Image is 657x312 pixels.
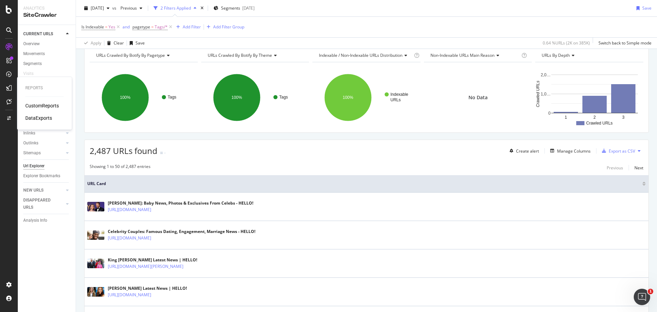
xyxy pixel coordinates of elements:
[541,92,551,96] text: 1,0…
[634,289,650,305] iframe: Intercom live chat
[90,68,198,127] svg: A chart.
[547,147,591,155] button: Manage Columns
[91,5,104,11] span: 2025 Sep. 14th
[543,40,590,46] div: 0.64 % URLs ( 2K on 385K )
[211,3,257,14] button: Segments[DATE]
[213,24,244,30] div: Add Filter Group
[23,149,64,157] a: Sitemaps
[430,52,494,58] span: Non-Indexable URLs Main Reason
[23,50,71,57] a: Movements
[120,95,131,100] text: 100%
[23,197,58,211] div: DISAPPEARED URLS
[118,5,137,11] span: Previous
[23,187,43,194] div: NEW URLS
[136,40,145,46] div: Save
[23,187,64,194] a: NEW URLS
[114,40,124,46] div: Clear
[542,52,570,58] span: URLs by Depth
[108,257,206,263] div: King [PERSON_NAME] Latest News | HELLO!
[390,92,408,97] text: Indexable
[343,95,353,100] text: 100%
[91,40,101,46] div: Apply
[607,164,623,172] button: Previous
[23,217,47,224] div: Analysis Info
[108,285,187,291] div: [PERSON_NAME] Latest News | HELLO!
[108,200,253,206] div: [PERSON_NAME]: Baby News, Photos & Exclusives From Celebs - HELLO!
[81,38,101,49] button: Apply
[108,235,151,242] a: [URL][DOMAIN_NAME]
[23,40,40,48] div: Overview
[586,121,613,126] text: Crawled URLs
[23,50,45,57] div: Movements
[208,52,272,58] span: URLs Crawled By Botify By theme
[23,197,64,211] a: DISAPPEARED URLS
[536,81,541,107] text: Crawled URLs
[598,40,652,46] div: Switch back to Simple mode
[168,95,176,100] text: Tags
[81,24,104,30] span: Is Indexable
[132,24,150,30] span: pagetype
[221,5,240,11] span: Segments
[23,140,38,147] div: Outlinks
[607,165,623,171] div: Previous
[201,68,309,127] svg: A chart.
[231,95,242,100] text: 100%
[90,145,157,156] span: 2,487 URLs found
[23,172,71,180] a: Explorer Bookmarks
[104,38,124,49] button: Clear
[23,140,64,147] a: Outlinks
[557,148,591,154] div: Manage Columns
[516,148,539,154] div: Create alert
[87,202,104,211] img: main image
[199,5,205,12] div: times
[127,38,145,49] button: Save
[151,24,154,30] span: =
[23,5,70,11] div: Analytics
[318,50,413,61] h4: Indexable / Non-Indexable URLs Distribution
[599,145,635,156] button: Export as CSV
[23,162,71,170] a: Url Explorer
[541,73,551,77] text: 2,0…
[23,217,71,224] a: Analysis Info
[183,24,201,30] div: Add Filter
[549,111,551,116] text: 0
[609,148,635,154] div: Export as CSV
[23,149,41,157] div: Sitemaps
[151,3,199,14] button: 2 Filters Applied
[23,130,35,137] div: Inlinks
[312,68,421,127] svg: A chart.
[596,38,652,49] button: Switch back to Simple mode
[81,3,112,14] button: [DATE]
[105,24,107,30] span: =
[468,94,488,101] span: No Data
[429,50,520,61] h4: Non-Indexable URLs Main Reason
[25,115,52,121] div: DataExports
[622,115,625,120] text: 3
[390,97,401,102] text: URLs
[23,60,42,67] div: Segments
[540,50,637,61] h4: URLs by Depth
[206,50,303,61] h4: URLs Crawled By Botify By theme
[87,287,104,297] img: main image
[204,23,244,31] button: Add Filter Group
[242,5,255,11] div: [DATE]
[155,22,168,32] span: Tags/*
[25,85,64,91] div: Reports
[648,289,653,294] span: 1
[95,50,192,61] h4: URLs Crawled By Botify By pagetype
[23,162,44,170] div: Url Explorer
[160,152,163,154] img: Equal
[123,24,130,30] button: and
[87,230,104,240] img: main image
[23,30,64,38] a: CURRENT URLS
[23,172,60,180] div: Explorer Bookmarks
[535,68,643,127] svg: A chart.
[594,115,596,120] text: 2
[634,165,643,171] div: Next
[96,52,165,58] span: URLs Crawled By Botify By pagetype
[90,164,151,172] div: Showing 1 to 50 of 2,487 entries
